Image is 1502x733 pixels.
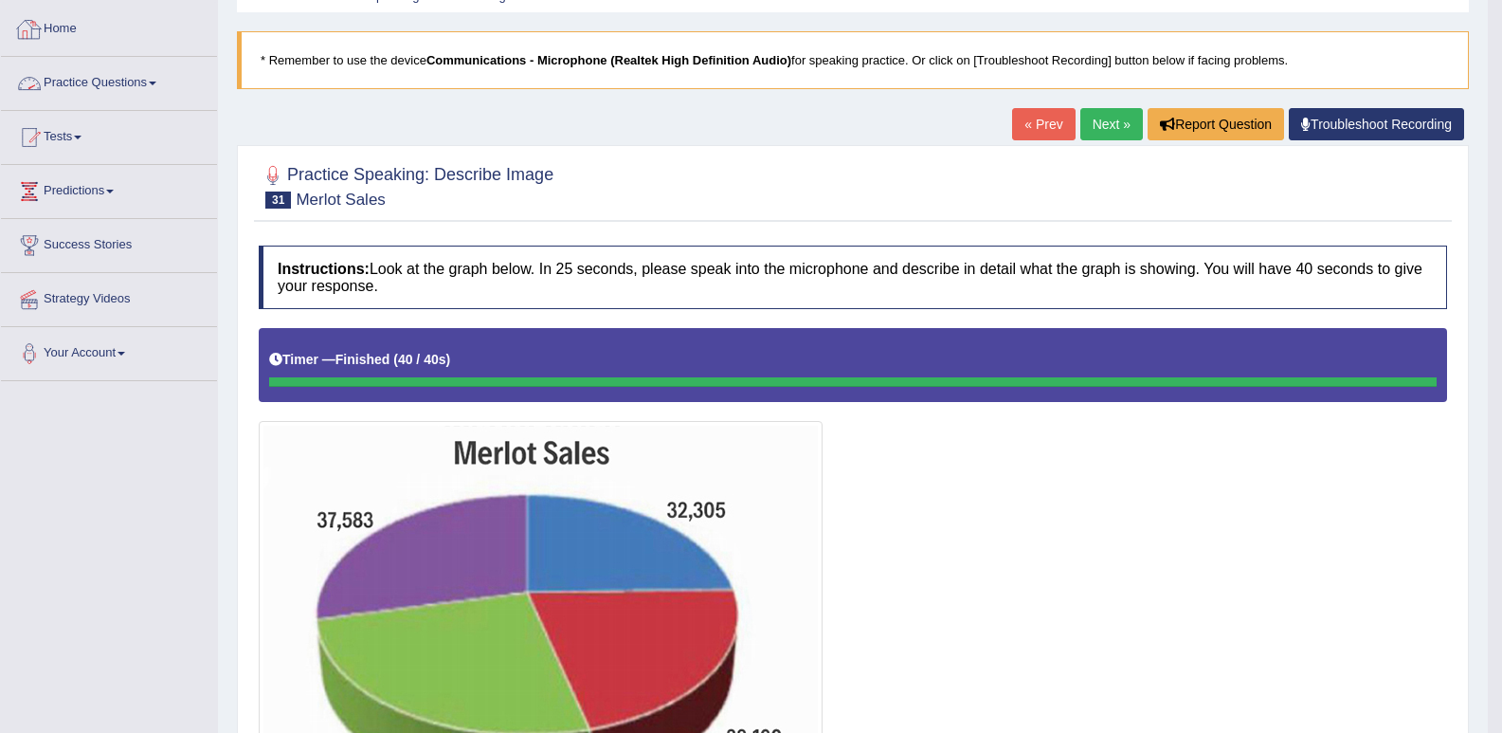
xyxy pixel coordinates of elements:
[1148,108,1284,140] button: Report Question
[1,273,217,321] a: Strategy Videos
[237,31,1469,89] blockquote: * Remember to use the device for speaking practice. Or click on [Troubleshoot Recording] button b...
[446,352,451,367] b: )
[1080,108,1143,140] a: Next »
[1,219,217,266] a: Success Stories
[296,191,385,209] small: Merlot Sales
[269,353,450,367] h5: Timer —
[259,246,1447,309] h4: Look at the graph below. In 25 seconds, please speak into the microphone and describe in detail w...
[335,352,390,367] b: Finished
[259,161,553,209] h2: Practice Speaking: Describe Image
[1,3,217,50] a: Home
[393,352,398,367] b: (
[1012,108,1075,140] a: « Prev
[426,53,791,67] b: Communications - Microphone (Realtek High Definition Audio)
[1,57,217,104] a: Practice Questions
[1289,108,1464,140] a: Troubleshoot Recording
[265,192,291,209] span: 31
[1,165,217,212] a: Predictions
[278,261,370,277] b: Instructions:
[398,352,446,367] b: 40 / 40s
[1,327,217,375] a: Your Account
[1,111,217,158] a: Tests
